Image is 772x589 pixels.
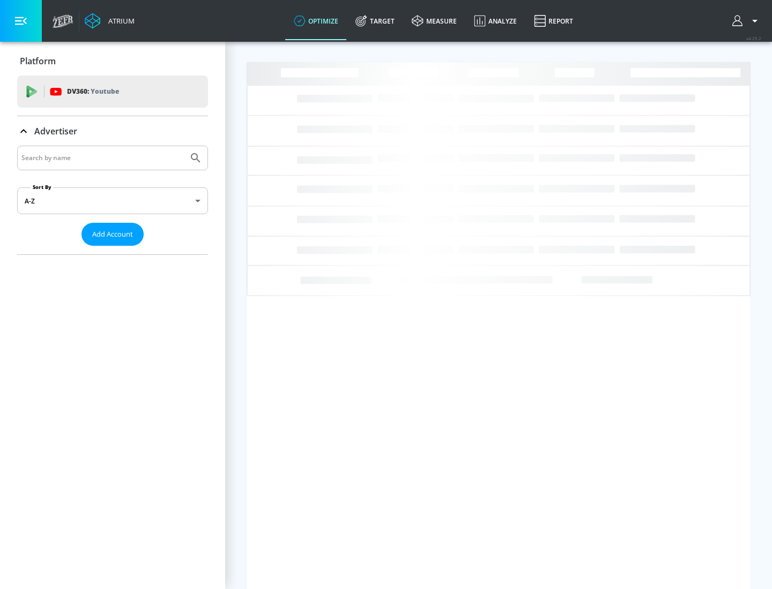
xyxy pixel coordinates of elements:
[17,187,208,214] div: A-Z
[85,13,135,29] a: Atrium
[17,146,208,254] div: Advertiser
[31,184,54,191] label: Sort By
[17,46,208,76] div: Platform
[17,116,208,146] div: Advertiser
[403,2,465,40] a: measure
[92,228,133,240] span: Add Account
[81,223,144,246] button: Add Account
[347,2,403,40] a: Target
[285,2,347,40] a: optimize
[525,2,582,40] a: Report
[104,16,135,26] div: Atrium
[17,246,208,254] nav: list of Advertiser
[67,86,119,97] p: DV360:
[465,2,525,40] a: Analyze
[91,86,119,97] p: Youtube
[20,55,56,67] p: Platform
[746,35,761,41] span: v 4.25.2
[34,125,77,137] p: Advertiser
[17,75,208,108] div: DV360: Youtube
[21,151,184,165] input: Search by name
